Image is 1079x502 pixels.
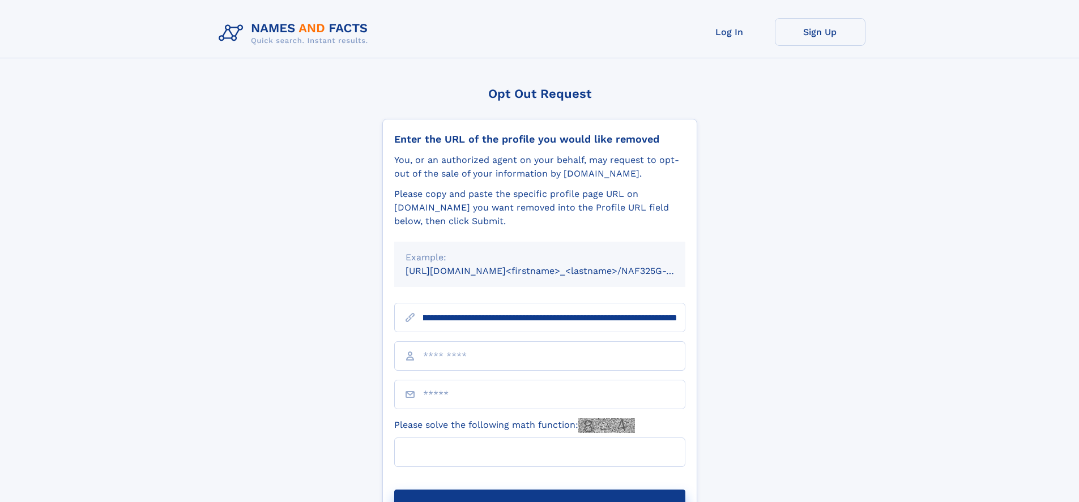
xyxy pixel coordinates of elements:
[394,133,685,145] div: Enter the URL of the profile you would like removed
[406,251,674,264] div: Example:
[684,18,775,46] a: Log In
[406,265,707,276] small: [URL][DOMAIN_NAME]<firstname>_<lastname>/NAF325G-xxxxxxxx
[394,418,635,433] label: Please solve the following math function:
[394,187,685,228] div: Please copy and paste the specific profile page URL on [DOMAIN_NAME] you want removed into the Pr...
[394,153,685,181] div: You, or an authorized agent on your behalf, may request to opt-out of the sale of your informatio...
[382,87,697,101] div: Opt Out Request
[214,18,377,49] img: Logo Names and Facts
[775,18,865,46] a: Sign Up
